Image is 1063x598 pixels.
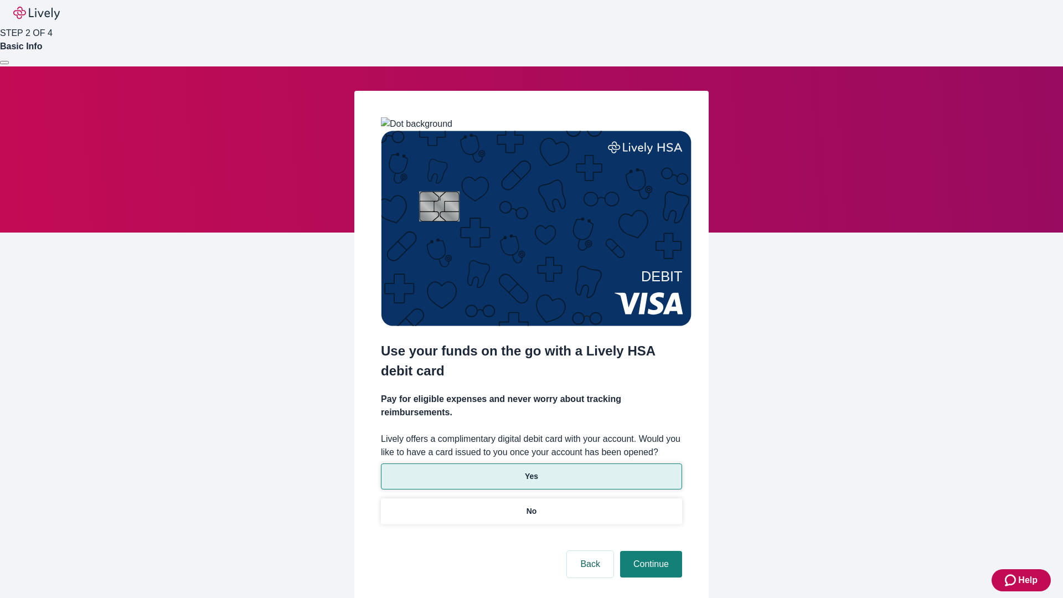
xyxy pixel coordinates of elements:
[567,551,613,578] button: Back
[1018,574,1038,587] span: Help
[992,569,1051,591] button: Zendesk support iconHelp
[525,471,538,482] p: Yes
[620,551,682,578] button: Continue
[381,498,682,524] button: No
[381,393,682,419] h4: Pay for eligible expenses and never worry about tracking reimbursements.
[381,117,452,131] img: Dot background
[527,506,537,517] p: No
[13,7,60,20] img: Lively
[1005,574,1018,587] svg: Zendesk support icon
[381,432,682,459] label: Lively offers a complimentary digital debit card with your account. Would you like to have a card...
[381,463,682,489] button: Yes
[381,131,692,326] img: Debit card
[381,341,682,381] h2: Use your funds on the go with a Lively HSA debit card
